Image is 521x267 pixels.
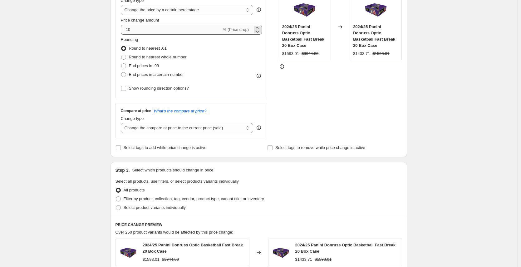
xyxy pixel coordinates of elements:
span: All products [124,188,145,192]
div: $1433.71 [295,256,312,263]
span: Round to nearest .01 [129,46,167,51]
h6: PRICE CHANGE PREVIEW [116,222,402,227]
div: help [256,125,262,131]
span: Change type [121,116,144,121]
strike: $3944.80 [162,256,179,263]
strike: $3944.80 [302,51,318,57]
span: Select product variants individually [124,205,186,210]
img: resizing_for_shopify_-_2025-09-02T131255.443_80x.png [272,243,290,262]
span: End prices in a certain number [129,72,184,77]
span: 2024/25 Panini Donruss Optic Basketball Fast Break 20 Box Case [295,243,396,254]
img: resizing_for_shopify_-_2025-09-02T131255.443_80x.png [119,243,138,262]
span: 2024/25 Panini Donruss Optic Basketball Fast Break 20 Box Case [282,24,324,48]
p: Select which products should change in price [132,167,213,173]
strike: $1593.01 [372,51,389,57]
h2: Step 3. [116,167,130,173]
strike: $1593.01 [315,256,332,263]
div: $1433.71 [353,51,370,57]
span: Select tags to remove while price change is active [275,145,365,150]
span: 2024/25 Panini Donruss Optic Basketball Fast Break 20 Box Case [353,24,395,48]
span: Select tags to add while price change is active [124,145,207,150]
button: What's the compare at price? [154,109,207,113]
span: Rounding [121,37,138,42]
span: Show rounding direction options? [129,86,189,91]
span: Round to nearest whole number [129,55,187,59]
h3: Compare at price [121,108,151,113]
div: $1593.01 [282,51,299,57]
span: 2024/25 Panini Donruss Optic Basketball Fast Break 20 Box Case [143,243,243,254]
span: % (Price drop) [223,27,249,32]
span: End prices in .99 [129,63,159,68]
span: Over 250 product variants would be affected by this price change: [116,230,233,235]
span: Select all products, use filters, or select products variants individually [116,179,239,184]
span: Price change amount [121,18,159,22]
input: -15 [121,25,222,35]
div: $1593.01 [143,256,160,263]
span: Filter by product, collection, tag, vendor, product type, variant title, or inventory [124,196,264,201]
div: help [256,7,262,13]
